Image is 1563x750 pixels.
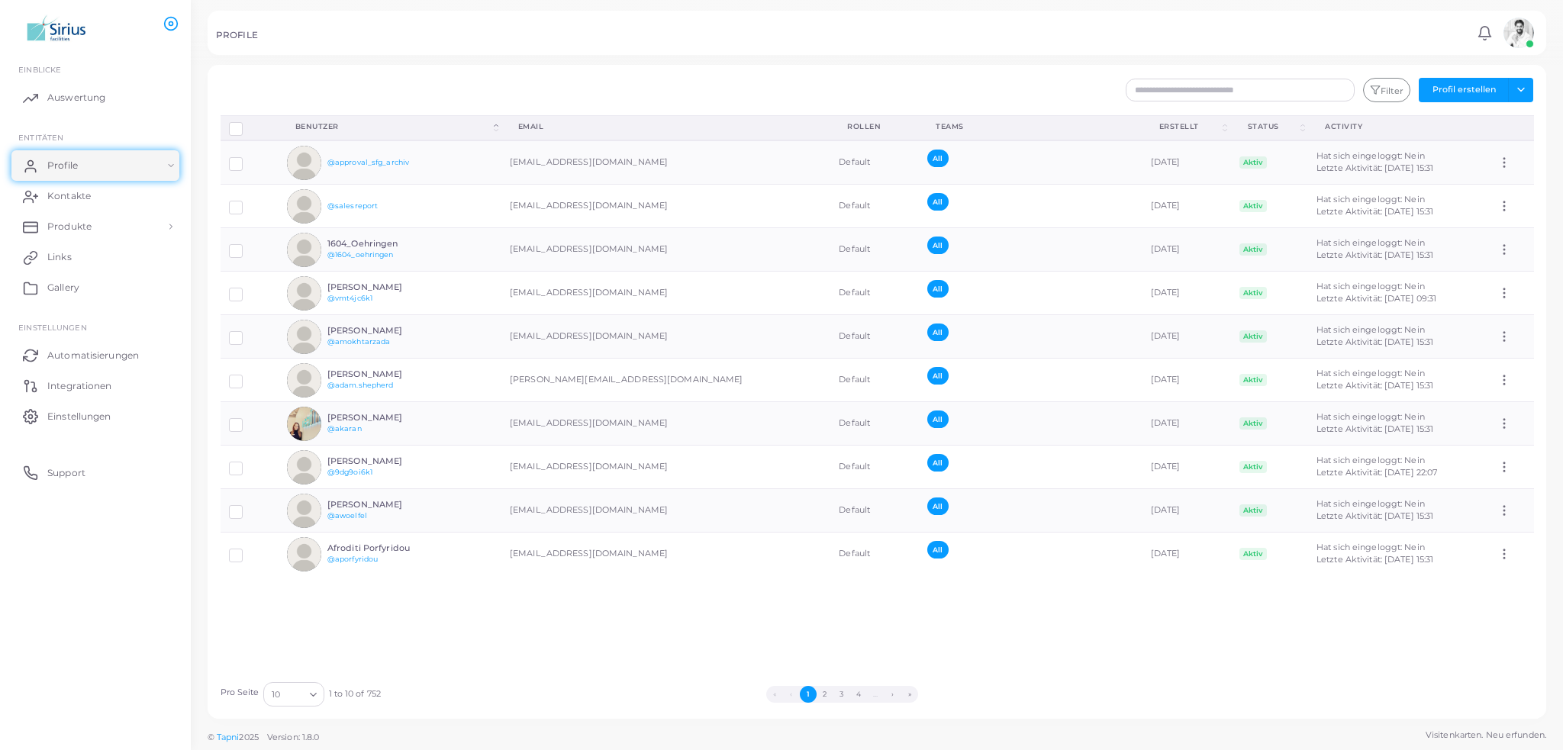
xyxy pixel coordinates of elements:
span: Gallery [47,281,79,295]
td: Default [830,228,919,272]
span: Aktiv [1239,374,1268,386]
span: Kontakte [47,189,91,203]
img: avatar [287,320,321,354]
td: [PERSON_NAME][EMAIL_ADDRESS][DOMAIN_NAME] [501,359,830,402]
span: Hat sich eingeloggt: Nein [1316,324,1425,335]
span: Letzte Aktivität: [DATE] 15:31 [1316,249,1433,260]
span: All [927,237,948,254]
span: Letzte Aktivität: [DATE] 15:31 [1316,423,1433,434]
span: All [927,497,948,515]
span: Hat sich eingeloggt: Nein [1316,281,1425,291]
span: Hat sich eingeloggt: Nein [1316,455,1425,465]
a: Einstellungen [11,401,179,431]
span: All [927,150,948,167]
span: Aktiv [1239,156,1268,169]
td: Default [830,140,919,185]
td: Default [830,272,919,315]
td: [DATE] [1142,185,1231,228]
span: Letzte Aktivität: [DATE] 15:31 [1316,206,1433,217]
span: Hat sich eingeloggt: Nein [1316,411,1425,422]
span: All [927,193,948,211]
td: [DATE] [1142,533,1231,576]
span: Hat sich eingeloggt: Nein [1316,542,1425,552]
button: Go to last page [901,686,918,703]
a: @vmt4jc6k1 [327,294,372,302]
span: Hat sich eingeloggt: Nein [1316,498,1425,509]
span: Aktiv [1239,504,1268,517]
div: Email [518,121,814,132]
span: EINBLICKE [18,65,61,74]
td: [DATE] [1142,446,1231,489]
button: Go to page 3 [833,686,850,703]
div: Rollen [847,121,902,132]
span: Hat sich eingeloggt: Nein [1316,368,1425,378]
a: Profile [11,150,179,181]
th: Row-selection [221,115,279,140]
span: All [927,280,948,298]
img: avatar [287,189,321,224]
img: avatar [287,537,321,571]
th: Action [1489,115,1533,140]
td: Default [830,185,919,228]
td: [EMAIL_ADDRESS][DOMAIN_NAME] [501,185,830,228]
a: Auswertung [11,82,179,113]
span: 1 to 10 of 752 [329,688,382,700]
a: Gallery [11,272,179,303]
a: @approval_sfg_archiv [327,158,409,166]
div: Search for option [263,682,324,707]
td: Default [830,533,919,576]
img: logo [14,14,98,43]
img: avatar [287,276,321,311]
td: [EMAIL_ADDRESS][DOMAIN_NAME] [501,533,830,576]
a: Tapni [217,732,240,742]
span: Integrationen [47,379,111,393]
a: @salesreport [327,201,378,210]
span: Aktiv [1239,461,1268,473]
span: Letzte Aktivität: [DATE] 15:31 [1316,163,1433,173]
span: Einstellungen [18,323,86,332]
a: @9dg9oi6k1 [327,468,372,476]
td: [DATE] [1142,272,1231,315]
label: Pro Seite [221,687,259,699]
img: avatar [287,407,321,441]
div: Erstellt [1159,121,1220,132]
div: Teams [936,121,1125,132]
button: Filter [1363,78,1410,102]
span: Produkte [47,220,92,233]
button: Go to page 4 [850,686,867,703]
span: Aktiv [1239,548,1268,560]
a: @awoelfel [327,511,367,520]
td: Default [830,446,919,489]
td: [EMAIL_ADDRESS][DOMAIN_NAME] [501,402,830,446]
a: Produkte [11,211,179,242]
h6: 1604_Oehringen [327,239,440,249]
h6: [PERSON_NAME] [327,326,440,336]
td: [DATE] [1142,359,1231,402]
span: All [927,454,948,472]
span: Aktiv [1239,200,1268,212]
td: [DATE] [1142,402,1231,446]
ul: Pagination [381,686,1303,703]
span: Support [47,466,85,480]
h6: [PERSON_NAME] [327,413,440,423]
span: Hat sich eingeloggt: Nein [1316,194,1425,204]
a: Links [11,242,179,272]
h6: Afroditi Porfyridou [327,543,440,553]
button: Go to page 2 [817,686,833,703]
h6: [PERSON_NAME] [327,282,440,292]
img: avatar [287,363,321,398]
h5: PROFILE [216,30,258,40]
button: Go to page 1 [800,686,817,703]
span: Letzte Aktivität: [DATE] 22:07 [1316,467,1437,478]
td: [EMAIL_ADDRESS][DOMAIN_NAME] [501,272,830,315]
a: @amokhtarzada [327,337,390,346]
span: Letzte Aktivität: [DATE] 15:31 [1316,336,1433,347]
h6: [PERSON_NAME] [327,500,440,510]
button: Go to next page [885,686,901,703]
td: Default [830,315,919,359]
div: Benutzer [295,121,491,132]
td: [EMAIL_ADDRESS][DOMAIN_NAME] [501,228,830,272]
td: [EMAIL_ADDRESS][DOMAIN_NAME] [501,446,830,489]
td: [EMAIL_ADDRESS][DOMAIN_NAME] [501,315,830,359]
a: Automatisierungen [11,340,179,370]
